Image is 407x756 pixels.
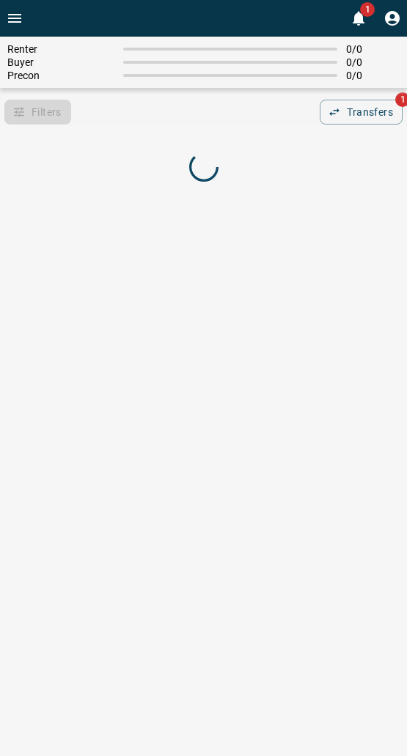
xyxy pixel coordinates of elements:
span: 0 / 0 [346,70,400,81]
span: 1 [360,2,375,17]
span: 0 / 0 [346,56,400,68]
span: 0 / 0 [346,43,400,55]
button: Transfers [320,100,403,125]
span: Buyer [7,56,114,68]
button: Profile [378,4,407,33]
span: Renter [7,43,114,55]
button: 1 [344,4,373,33]
span: Precon [7,70,114,81]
